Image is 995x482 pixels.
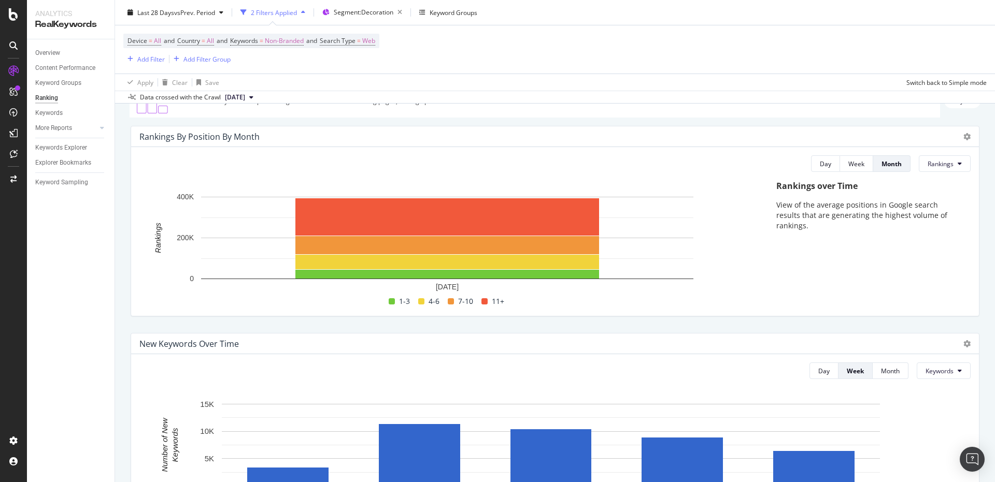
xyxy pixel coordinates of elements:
button: Save [192,74,219,91]
span: 7-10 [458,295,473,308]
span: and [306,36,317,45]
button: Add Filter Group [169,53,231,65]
div: Day [820,159,831,168]
button: Day [811,155,840,172]
a: Keywords [35,108,107,119]
span: Last 28 Days [137,8,174,17]
button: Segment:Decoration [318,4,406,21]
div: New Keywords Over Time [139,339,239,349]
text: [DATE] [436,283,459,291]
text: 400K [177,193,194,201]
button: Switch back to Simple mode [902,74,987,91]
div: Month [882,159,902,168]
span: 11+ [492,295,504,308]
div: More Reports [35,123,72,134]
div: 2 Filters Applied [251,8,297,17]
a: Keyword Groups [35,78,107,89]
span: = [260,36,263,45]
text: 0 [190,275,194,283]
button: Day [809,362,838,379]
div: Keyword Groups [430,8,477,17]
span: 2025 Aug. 1st [225,93,245,102]
div: Month [881,367,900,375]
button: Rankings [919,155,971,172]
button: Add Filter [123,53,165,65]
div: Data crossed with the Crawl [140,93,221,102]
span: Country [177,36,200,45]
div: Day [818,367,830,375]
text: 15K [200,400,214,408]
span: Segment: Decoration [334,8,393,17]
a: More Reports [35,123,97,134]
div: Overview [35,48,60,59]
button: Keywords [917,362,971,379]
div: Ranking [35,93,58,104]
span: Keywords [926,367,954,375]
button: Last 28 DaysvsPrev. Period [123,4,228,21]
svg: A chart. [139,192,755,295]
div: Open Intercom Messenger [960,447,985,472]
div: Save [205,78,219,86]
span: vs Prev. Period [174,8,215,17]
div: RealKeywords [35,19,106,31]
div: Add Filter Group [183,54,231,63]
span: 4-6 [429,295,439,308]
text: Rankings [154,223,162,253]
button: Month [873,362,908,379]
button: 2 Filters Applied [236,4,309,21]
div: Week [847,367,864,375]
span: = [149,36,152,45]
p: View of the average positions in Google search results that are generating the highest volume of ... [776,200,960,231]
a: Content Performance [35,63,107,74]
div: Add Filter [137,54,165,63]
a: Overview [35,48,107,59]
div: Week [848,159,864,168]
div: Keyword Groups [35,78,81,89]
div: Keywords [35,108,63,119]
button: Week [840,155,873,172]
div: Analytics [35,8,106,19]
span: All [207,34,214,48]
span: and [217,36,228,45]
span: Search Type [320,36,356,45]
button: [DATE] [221,91,258,104]
div: Explorer Bookmarks [35,157,91,168]
div: Apply [137,78,153,86]
div: Clear [172,78,188,86]
text: 200K [177,234,194,242]
text: 10K [200,427,214,436]
span: 1-3 [399,295,410,308]
div: Keyword Sampling [35,177,88,188]
span: Keywords [230,36,258,45]
div: Content Performance [35,63,95,74]
div: Switch back to Simple mode [906,78,987,86]
span: Rankings [928,159,954,168]
span: = [357,36,361,45]
a: Ranking [35,93,107,104]
div: Rankings By Position By Month [139,132,260,142]
span: Web [362,34,375,48]
span: Device [127,36,147,45]
button: Month [873,155,911,172]
span: = [202,36,205,45]
div: Keywords Explorer [35,142,87,153]
span: All [154,34,161,48]
button: Week [838,362,873,379]
text: Number of New [160,418,169,472]
a: Keywords Explorer [35,142,107,153]
span: By URL [956,98,976,104]
text: 5K [205,455,214,463]
span: and [164,36,175,45]
span: Non-Branded [265,34,304,48]
div: Rankings over Time [776,180,960,192]
button: Clear [158,74,188,91]
button: Keyword Groups [415,4,481,21]
a: Explorer Bookmarks [35,157,107,168]
a: Keyword Sampling [35,177,107,188]
button: Apply [123,74,153,91]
